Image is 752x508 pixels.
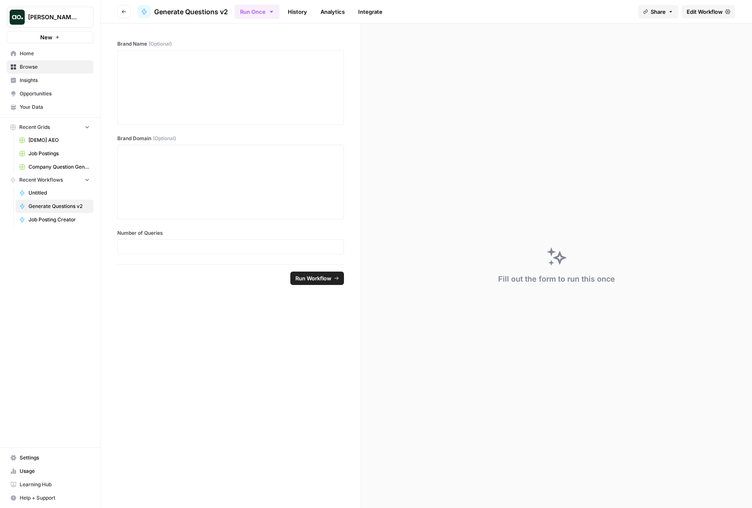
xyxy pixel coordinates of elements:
[295,274,331,282] span: Run Workflow
[117,40,344,48] label: Brand Name
[20,63,90,71] span: Browse
[20,77,90,84] span: Insights
[40,33,52,41] span: New
[117,135,344,142] label: Brand Domain
[20,90,90,97] span: Opportunities
[20,467,90,475] span: Usage
[353,5,388,18] a: Integrate
[651,8,666,16] span: Share
[154,7,228,17] span: Generate Questions v2
[283,5,312,18] a: History
[153,135,176,142] span: (Optional)
[16,160,93,174] a: Company Question Generation
[16,200,93,213] a: Generate Questions v2
[28,216,90,223] span: Job Posting Creator
[7,7,93,28] button: Workspace: Dillon Test
[117,229,344,237] label: Number of Queries
[687,8,723,16] span: Edit Workflow
[498,273,615,285] div: Fill out the form to run this once
[7,47,93,60] a: Home
[7,31,93,44] button: New
[7,74,93,87] a: Insights
[20,481,90,488] span: Learning Hub
[7,60,93,74] a: Browse
[20,103,90,111] span: Your Data
[28,13,79,21] span: [PERSON_NAME] Test
[7,451,93,464] a: Settings
[290,272,344,285] button: Run Workflow
[149,40,172,48] span: (Optional)
[16,133,93,147] a: [DEMO] AEO
[28,203,90,210] span: Generate Questions v2
[7,100,93,114] a: Your Data
[7,87,93,100] a: Opportunities
[16,213,93,226] a: Job Posting Creator
[16,186,93,200] a: Untitled
[7,121,93,133] button: Recent Grids
[7,174,93,186] button: Recent Workflows
[28,150,90,157] span: Job Postings
[137,5,228,18] a: Generate Questions v2
[7,478,93,491] a: Learning Hub
[28,189,90,197] span: Untitled
[235,5,279,19] button: Run Once
[20,454,90,462] span: Settings
[19,123,50,131] span: Recent Grids
[19,176,63,184] span: Recent Workflows
[16,147,93,160] a: Job Postings
[315,5,350,18] a: Analytics
[20,494,90,502] span: Help + Support
[638,5,678,18] button: Share
[28,136,90,144] span: [DEMO] AEO
[7,491,93,505] button: Help + Support
[10,10,25,25] img: Dillon Test Logo
[20,50,90,57] span: Home
[7,464,93,478] a: Usage
[28,163,90,171] span: Company Question Generation
[682,5,735,18] a: Edit Workflow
